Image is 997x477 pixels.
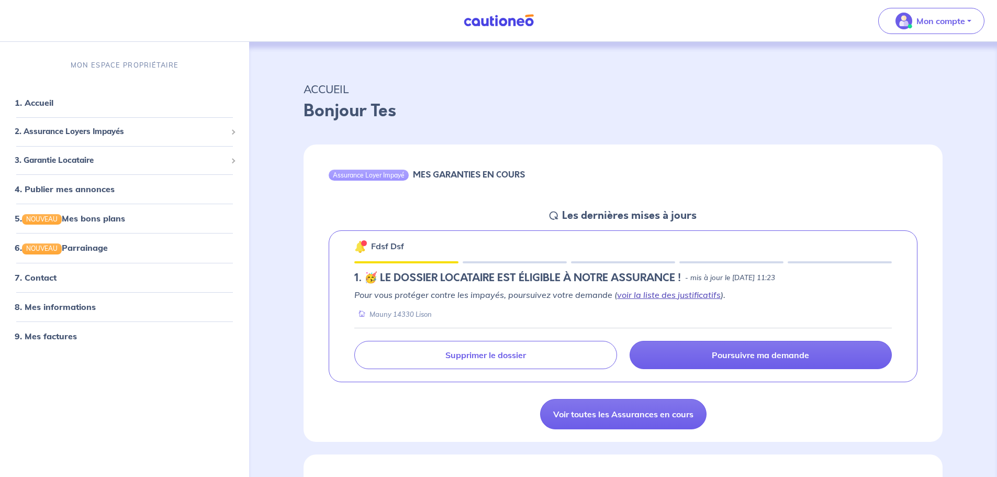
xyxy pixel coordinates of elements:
[4,267,245,288] div: 7. Contact
[540,399,707,429] a: Voir toutes les Assurances en cours
[354,272,681,284] h5: 1.︎ 🥳 LE DOSSIER LOCATAIRE EST ÉLIGIBLE À NOTRE ASSURANCE !
[916,15,965,27] p: Mon compte
[413,170,525,180] h6: MES GARANTIES EN COURS
[4,326,245,347] div: 9. Mes factures
[4,92,245,113] div: 1. Accueil
[685,273,775,283] p: - mis à jour le [DATE] 11:23
[15,331,77,341] a: 9. Mes factures
[15,184,115,194] a: 4. Publier mes annonces
[4,150,245,171] div: 3. Garantie Locataire
[71,60,178,70] p: MON ESPACE PROPRIÉTAIRE
[460,14,538,27] img: Cautioneo
[445,350,526,360] p: Supprimer le dossier
[15,213,125,224] a: 5.NOUVEAUMes bons plans
[4,179,245,199] div: 4. Publier mes annonces
[895,13,912,29] img: illu_account_valid_menu.svg
[562,209,697,222] h5: Les dernières mises à jours
[354,240,367,253] img: 🔔
[15,154,227,167] span: 3. Garantie Locataire
[354,341,617,369] a: Supprimer le dossier
[4,121,245,142] div: 2. Assurance Loyers Impayés
[354,289,892,301] p: Pour vous protéger contre les impayés, poursuivez votre demande ( ).
[304,98,943,124] p: Bonjour Tes
[371,240,404,252] p: Fdsf Dsf
[4,237,245,258] div: 6.NOUVEAUParrainage
[4,296,245,317] div: 8. Mes informations
[15,272,57,283] a: 7. Contact
[354,272,892,284] div: state: ELIGIBILITY-RESULT-IN-PROGRESS, Context: NEW,MAYBE-CERTIFICATE,ALONE,LESSOR-DOCUMENTS
[15,302,96,312] a: 8. Mes informations
[617,290,721,300] a: voir la liste des justificatifs
[630,341,892,369] a: Poursuivre ma demande
[15,97,53,108] a: 1. Accueil
[15,126,227,138] span: 2. Assurance Loyers Impayés
[4,208,245,229] div: 5.NOUVEAUMes bons plans
[329,170,409,180] div: Assurance Loyer Impayé
[304,80,943,98] p: ACCUEIL
[15,242,108,253] a: 6.NOUVEAUParrainage
[354,309,432,319] div: Mauny 14330 Lison
[712,350,809,360] p: Poursuivre ma demande
[878,8,984,34] button: illu_account_valid_menu.svgMon compte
